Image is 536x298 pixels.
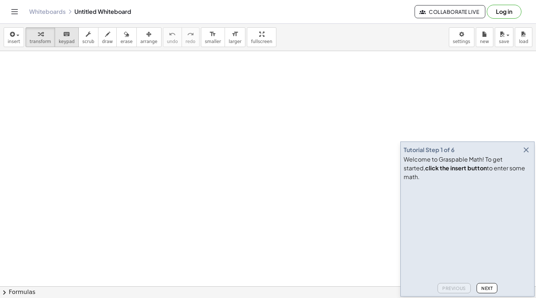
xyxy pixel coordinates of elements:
[55,27,79,47] button: keyboardkeypad
[30,39,51,44] span: transform
[449,27,474,47] button: settings
[98,27,117,47] button: draw
[136,27,162,47] button: arrange
[495,27,513,47] button: save
[59,39,75,44] span: keypad
[140,39,158,44] span: arrange
[404,155,531,181] div: Welcome to Graspable Math! To get started, to enter some math.
[209,30,216,39] i: format_size
[229,39,241,44] span: larger
[425,164,487,172] b: click the insert button
[82,39,94,44] span: scrub
[187,30,194,39] i: redo
[29,8,66,15] a: Whiteboards
[477,283,497,293] button: Next
[404,146,455,154] div: Tutorial Step 1 of 6
[421,8,479,15] span: Collaborate Live
[251,39,272,44] span: fullscreen
[225,27,245,47] button: format_sizelarger
[102,39,113,44] span: draw
[487,5,521,19] button: Log in
[186,39,195,44] span: redo
[169,30,176,39] i: undo
[415,5,485,18] button: Collaborate Live
[167,39,178,44] span: undo
[476,27,493,47] button: new
[205,39,221,44] span: smaller
[232,30,238,39] i: format_size
[515,27,532,47] button: load
[453,39,470,44] span: settings
[481,286,493,291] span: Next
[120,39,132,44] span: erase
[4,27,24,47] button: insert
[480,39,489,44] span: new
[519,39,528,44] span: load
[78,27,98,47] button: scrub
[63,30,70,39] i: keyboard
[26,27,55,47] button: transform
[499,39,509,44] span: save
[247,27,276,47] button: fullscreen
[9,6,20,18] button: Toggle navigation
[201,27,225,47] button: format_sizesmaller
[8,39,20,44] span: insert
[182,27,199,47] button: redoredo
[116,27,136,47] button: erase
[163,27,182,47] button: undoundo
